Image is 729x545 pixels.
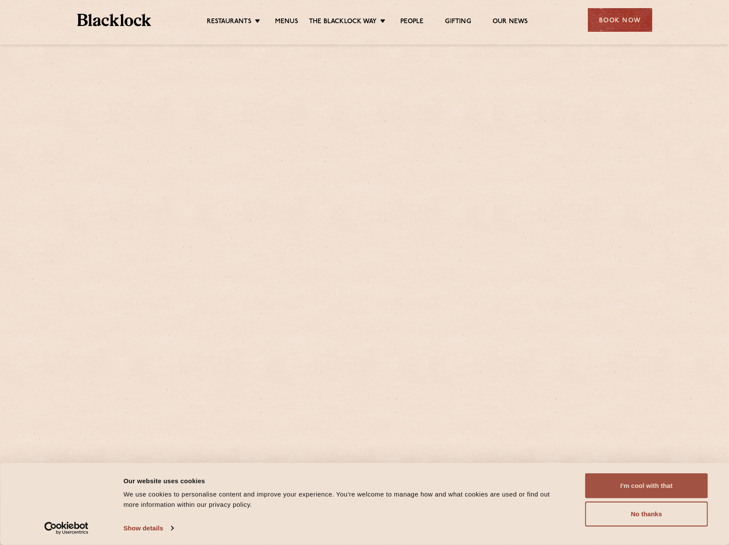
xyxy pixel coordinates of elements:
[445,18,471,27] a: Gifting
[77,14,151,26] img: BL_Textured_Logo-footer-cropped.svg
[400,18,423,27] a: People
[585,502,708,527] button: No thanks
[585,473,708,498] button: I'm cool with that
[309,18,377,27] a: The Blacklock Way
[124,475,566,486] div: Our website uses cookies
[124,489,566,510] div: We use cookies to personalise content and improve your experience. You're welcome to manage how a...
[493,18,528,27] a: Our News
[29,522,104,535] a: Usercentrics Cookiebot - opens in a new window
[207,18,251,27] a: Restaurants
[124,522,173,535] a: Show details
[588,8,652,32] div: Book Now
[275,18,298,27] a: Menus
